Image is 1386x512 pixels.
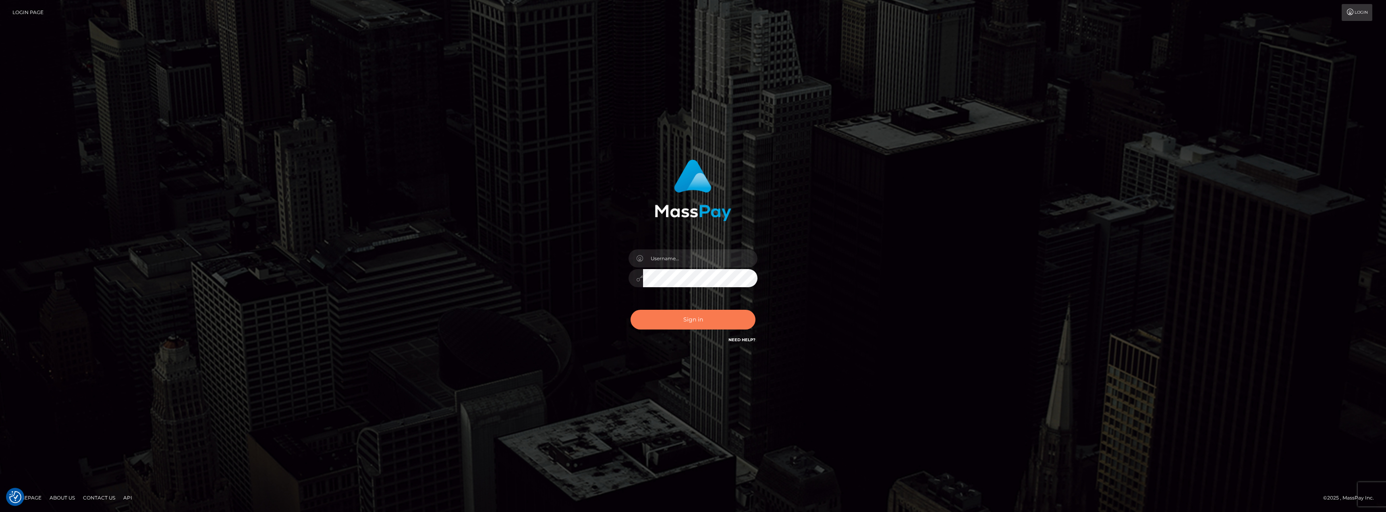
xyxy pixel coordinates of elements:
a: Login Page [12,4,44,21]
div: © 2025 , MassPay Inc. [1323,493,1380,502]
a: API [120,491,135,504]
a: Login [1342,4,1372,21]
button: Sign in [631,310,755,330]
a: Contact Us [80,491,118,504]
input: Username... [643,249,757,267]
img: MassPay Login [655,160,731,221]
a: Need Help? [728,337,755,342]
img: Revisit consent button [9,491,21,503]
a: About Us [46,491,78,504]
a: Homepage [9,491,45,504]
button: Consent Preferences [9,491,21,503]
